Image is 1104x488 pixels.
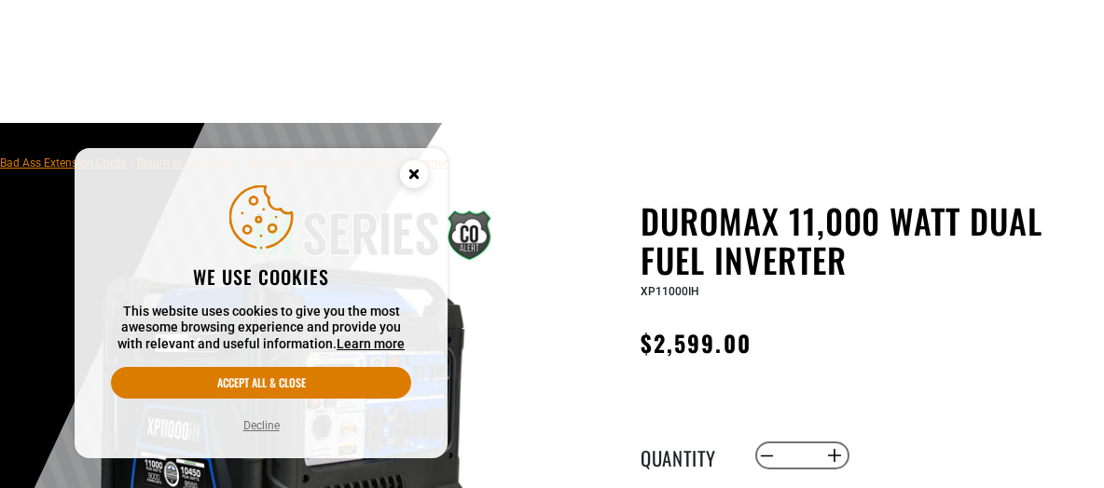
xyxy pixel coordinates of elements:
[337,336,405,351] a: Learn more
[641,326,752,359] span: $2,599.00
[238,416,285,435] button: Decline
[111,367,411,399] button: Accept all & close
[111,304,411,353] p: This website uses cookies to give you the most awesome browsing experience and provide you with r...
[641,201,1090,279] h1: DuroMax 11,000 Watt Dual Fuel Inverter
[111,264,411,289] h2: We use cookies
[641,285,699,298] span: XP11000IH
[641,443,734,468] label: Quantity
[75,148,448,459] aside: Cookie Consent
